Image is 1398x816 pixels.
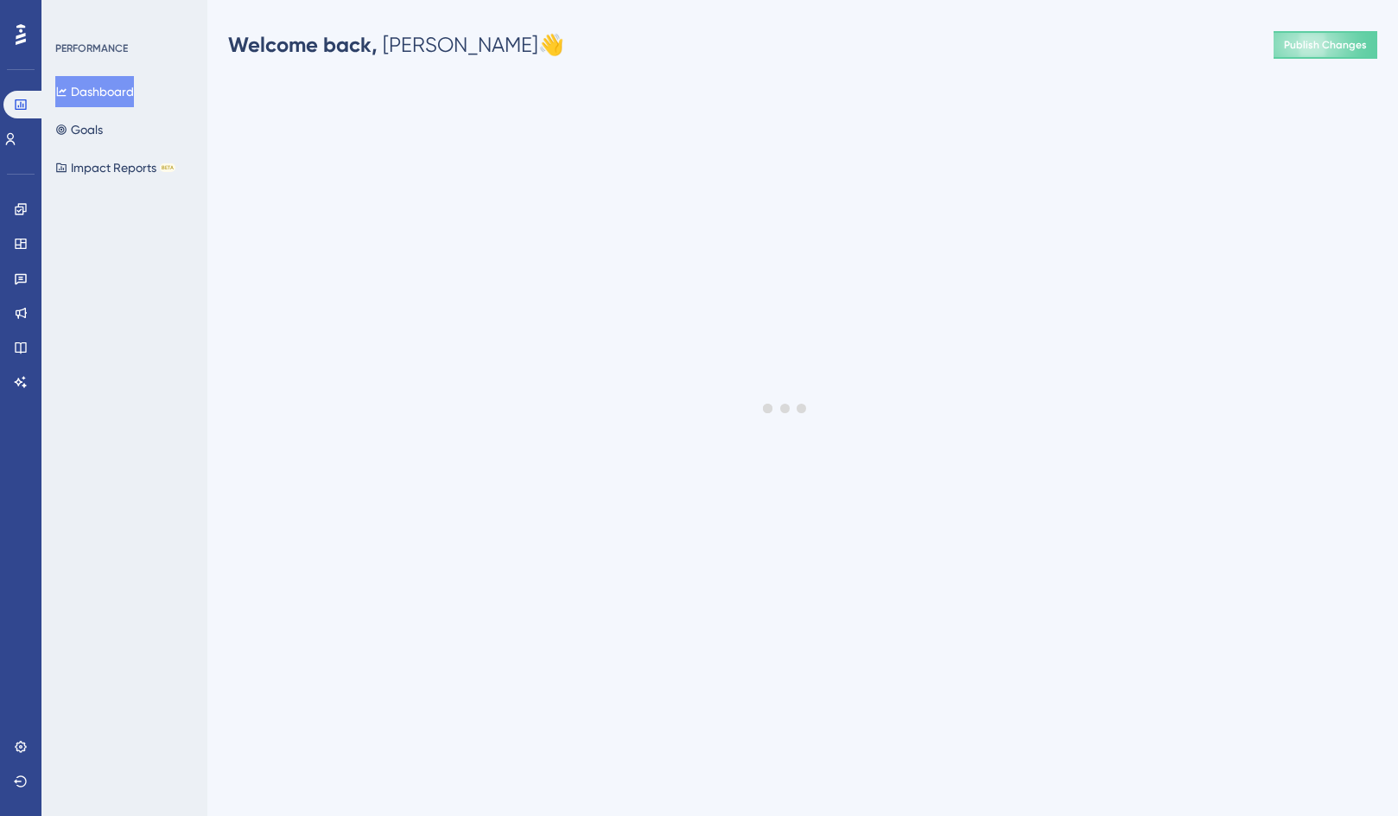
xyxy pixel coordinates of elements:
button: Publish Changes [1274,31,1377,59]
div: BETA [160,163,175,172]
button: Impact ReportsBETA [55,152,175,183]
span: Welcome back, [228,32,378,57]
button: Dashboard [55,76,134,107]
button: Goals [55,114,103,145]
span: Publish Changes [1284,38,1367,52]
div: [PERSON_NAME] 👋 [228,31,564,59]
div: PERFORMANCE [55,41,128,55]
